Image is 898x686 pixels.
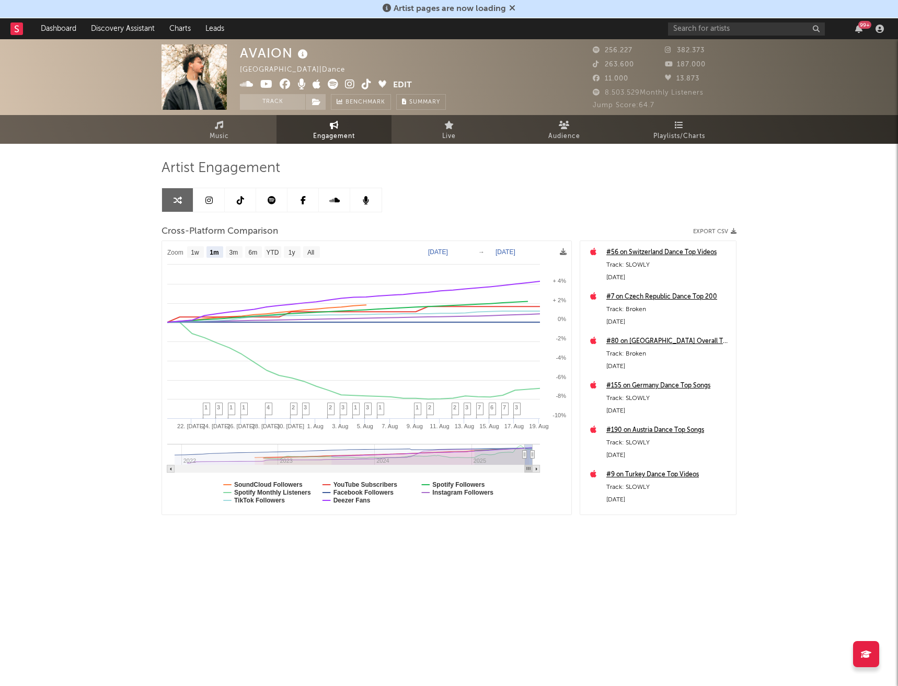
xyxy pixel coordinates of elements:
[191,249,199,256] text: 1w
[606,291,731,303] a: #7 on Czech Republic Dance Top 200
[606,246,731,259] a: #56 on Switzerland Dance Top Videos
[333,497,371,504] text: Deezer Fans
[606,424,731,437] div: #190 on Austria Dance Top Songs
[556,335,566,341] text: -2%
[382,423,398,429] text: 7. Aug
[162,18,198,39] a: Charts
[392,115,506,144] a: Live
[665,61,706,68] span: 187.000
[606,259,731,271] div: Track: SLOWLY
[366,404,369,410] span: 3
[162,115,277,144] a: Music
[331,94,391,110] a: Benchmark
[242,404,245,410] span: 1
[621,115,736,144] a: Playlists/Charts
[515,404,518,410] span: 3
[341,404,344,410] span: 3
[553,297,567,303] text: + 2%
[249,249,258,256] text: 6m
[162,225,278,238] span: Cross-Platform Comparison
[277,115,392,144] a: Engagement
[313,130,355,143] span: Engagement
[556,374,566,380] text: -6%
[229,249,238,256] text: 3m
[204,404,208,410] span: 1
[556,355,566,361] text: -4%
[396,94,446,110] button: Summary
[665,75,699,82] span: 13.873
[504,423,524,429] text: 17. Aug
[606,316,731,328] div: [DATE]
[198,18,232,39] a: Leads
[606,348,731,360] div: Track: Broken
[393,79,412,92] button: Edit
[478,248,485,256] text: →
[307,423,324,429] text: 1. Aug
[465,404,468,410] span: 3
[509,5,515,13] span: Dismiss
[416,404,419,410] span: 1
[177,423,205,429] text: 22. [DATE]
[217,404,220,410] span: 3
[606,392,731,405] div: Track: SLOWLY
[227,423,255,429] text: 26. [DATE]
[430,423,449,429] text: 11. Aug
[693,228,736,235] button: Export CSV
[593,89,704,96] span: 8.503.529 Monthly Listeners
[593,75,628,82] span: 11.000
[333,489,394,496] text: Facebook Followers
[428,248,448,256] text: [DATE]
[606,303,731,316] div: Track: Broken
[240,94,305,110] button: Track
[428,404,431,410] span: 2
[606,513,731,525] a: #151 on Germany Dance Top Videos
[266,249,279,256] text: YTD
[332,423,348,429] text: 3. Aug
[606,437,731,449] div: Track: SLOWLY
[606,271,731,284] div: [DATE]
[455,423,474,429] text: 13. Aug
[558,316,566,322] text: 0%
[267,404,270,410] span: 4
[606,449,731,462] div: [DATE]
[606,494,731,506] div: [DATE]
[553,278,567,284] text: + 4%
[442,130,456,143] span: Live
[453,404,456,410] span: 2
[307,249,314,256] text: All
[240,64,357,76] div: [GEOGRAPHIC_DATA] | Dance
[548,130,580,143] span: Audience
[407,423,423,429] text: 9. Aug
[234,489,311,496] text: Spotify Monthly Listeners
[292,404,295,410] span: 2
[606,405,731,417] div: [DATE]
[653,130,705,143] span: Playlists/Charts
[858,21,871,29] div: 99 +
[167,249,183,256] text: Zoom
[552,412,566,418] text: -10%
[606,468,731,481] div: #9 on Turkey Dance Top Videos
[593,61,634,68] span: 263.600
[606,335,731,348] div: #80 on [GEOGRAPHIC_DATA] Overall Top 200
[240,44,310,62] div: AVAION
[354,404,357,410] span: 1
[234,481,303,488] text: SoundCloud Followers
[506,115,621,144] a: Audience
[33,18,84,39] a: Dashboard
[277,423,304,429] text: 30. [DATE]
[668,22,825,36] input: Search for artists
[234,497,285,504] text: TikTok Followers
[394,5,506,13] span: Artist pages are now loading
[229,404,233,410] span: 1
[346,96,385,109] span: Benchmark
[329,404,332,410] span: 2
[556,393,566,399] text: -8%
[333,481,398,488] text: YouTube Subscribers
[606,380,731,392] a: #155 on Germany Dance Top Songs
[503,404,506,410] span: 7
[304,404,307,410] span: 3
[162,162,280,175] span: Artist Engagement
